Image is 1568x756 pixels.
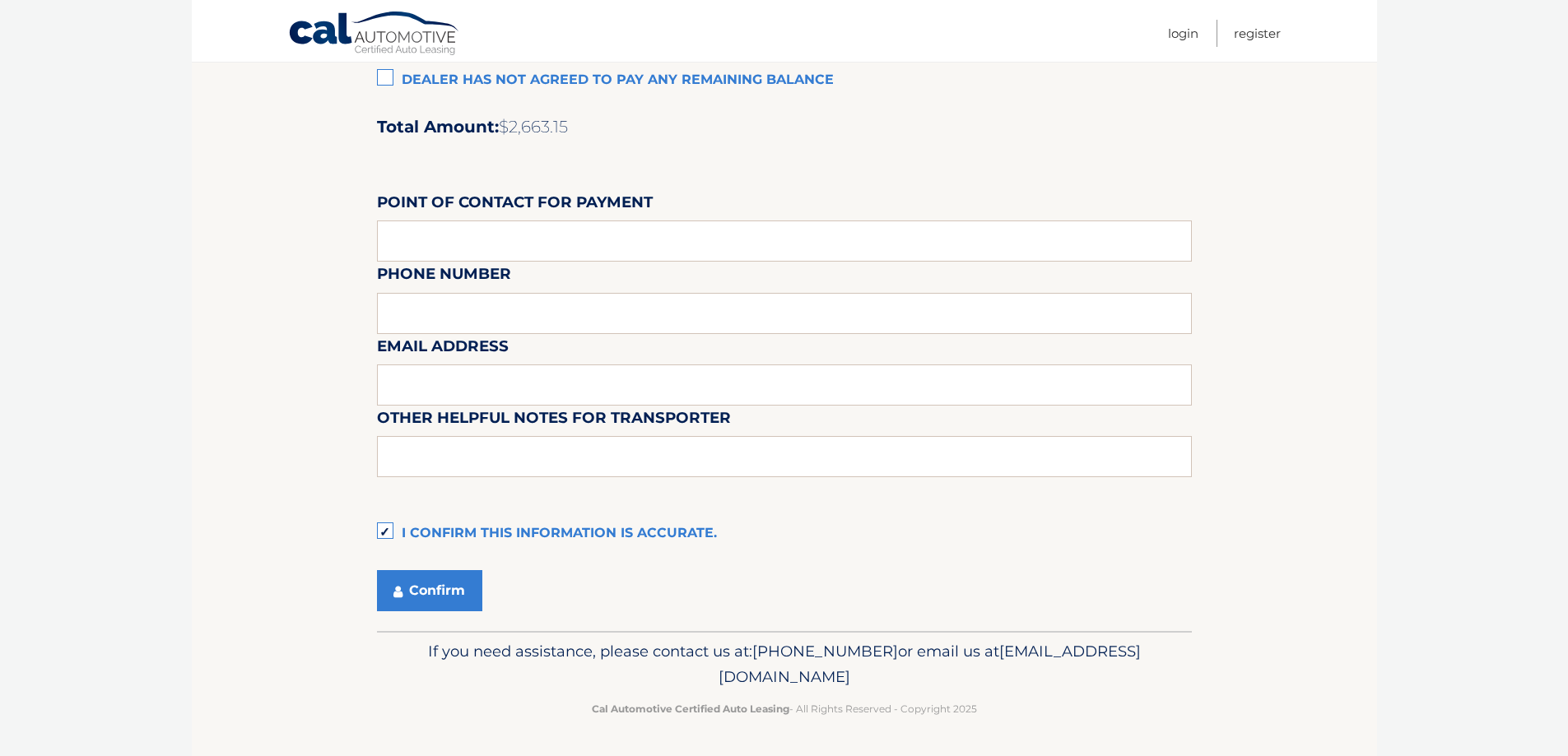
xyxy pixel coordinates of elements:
span: [PHONE_NUMBER] [752,642,898,661]
a: Login [1168,20,1198,47]
p: If you need assistance, please contact us at: or email us at [388,638,1181,691]
label: I confirm this information is accurate. [377,517,1192,550]
label: Other helpful notes for transporter [377,406,731,436]
label: Dealer has not agreed to pay any remaining balance [377,64,1192,97]
a: Register [1234,20,1281,47]
span: $2,663.15 [499,117,568,137]
p: - All Rights Reserved - Copyright 2025 [388,700,1181,717]
a: Cal Automotive [288,11,461,58]
button: Confirm [377,570,482,611]
h2: Total Amount: [377,117,1192,137]
strong: Cal Automotive Certified Auto Leasing [592,703,789,715]
label: Email Address [377,334,509,364]
label: Point of Contact for Payment [377,190,653,220]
